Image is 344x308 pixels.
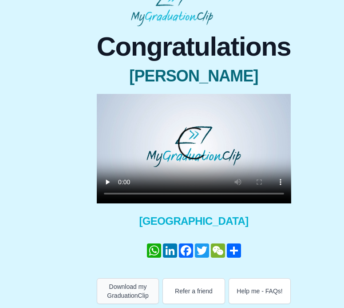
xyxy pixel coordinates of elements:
a: Twitter [194,243,210,258]
a: WeChat [210,243,226,258]
button: Download my GraduationClip [97,278,159,304]
a: WhatsApp [146,243,162,258]
button: Help me - FAQs! [229,278,291,304]
button: Refer a friend [162,278,225,304]
a: Share [226,243,242,258]
a: Facebook [178,243,194,258]
span: [GEOGRAPHIC_DATA] [97,214,291,228]
a: LinkedIn [162,243,178,258]
span: [PERSON_NAME] [97,67,291,85]
span: Congratulations [97,33,291,60]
